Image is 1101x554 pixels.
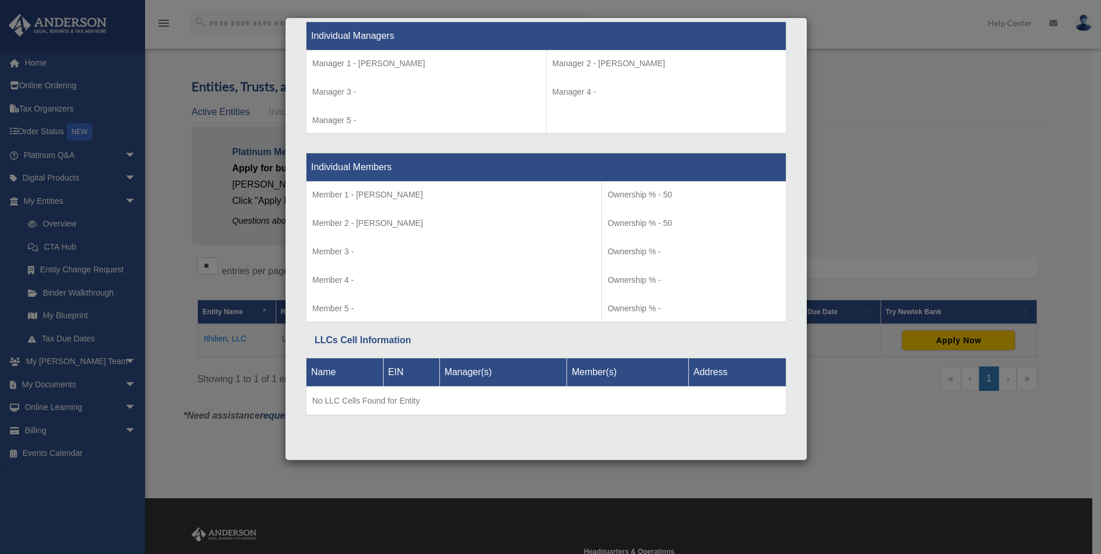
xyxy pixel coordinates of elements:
th: Individual Managers [306,21,786,50]
p: Member 1 - [PERSON_NAME] [312,188,595,202]
td: No LLC Cells Found for Entity [306,386,786,415]
p: Member 5 - [312,301,595,316]
p: Manager 3 - [312,85,540,99]
th: EIN [383,358,439,386]
p: Manager 2 - [PERSON_NAME] [553,56,781,71]
p: Ownership % - [608,244,780,259]
th: Individual Members [306,153,786,182]
p: Ownership % - 50 [608,216,780,231]
th: Address [688,358,786,386]
th: Member(s) [567,358,689,386]
th: Name [306,358,384,386]
p: Member 4 - [312,273,595,287]
p: Ownership % - 50 [608,188,780,202]
p: Ownership % - [608,301,780,316]
p: Member 2 - [PERSON_NAME] [312,216,595,231]
p: Manager 4 - [553,85,781,99]
p: Member 3 - [312,244,595,259]
p: Manager 5 - [312,113,540,128]
div: LLCs Cell Information [315,332,778,348]
p: Ownership % - [608,273,780,287]
p: Manager 1 - [PERSON_NAME] [312,56,540,71]
th: Manager(s) [439,358,567,386]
